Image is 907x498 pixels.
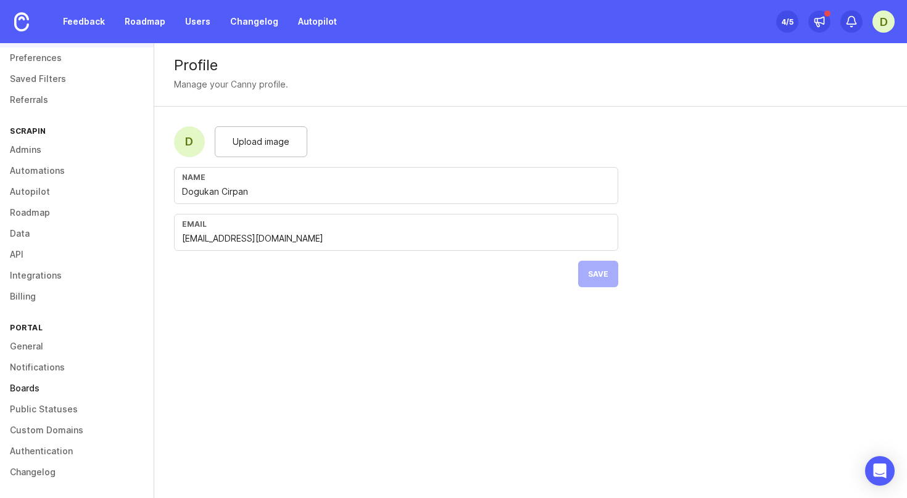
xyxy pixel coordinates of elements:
a: Roadmap [117,10,173,33]
div: Email [182,219,610,229]
button: D [872,10,895,33]
div: 4 /5 [781,13,793,30]
a: Users [178,10,218,33]
div: Manage your Canny profile. [174,78,288,91]
button: 4/5 [776,10,798,33]
a: Feedback [56,10,112,33]
a: Changelog [223,10,286,33]
span: Upload image [233,135,289,149]
div: Profile [174,58,887,73]
img: Canny Home [14,12,29,31]
div: Open Intercom Messenger [865,456,895,486]
div: Name [182,173,610,182]
a: Autopilot [291,10,344,33]
div: D [174,126,205,157]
